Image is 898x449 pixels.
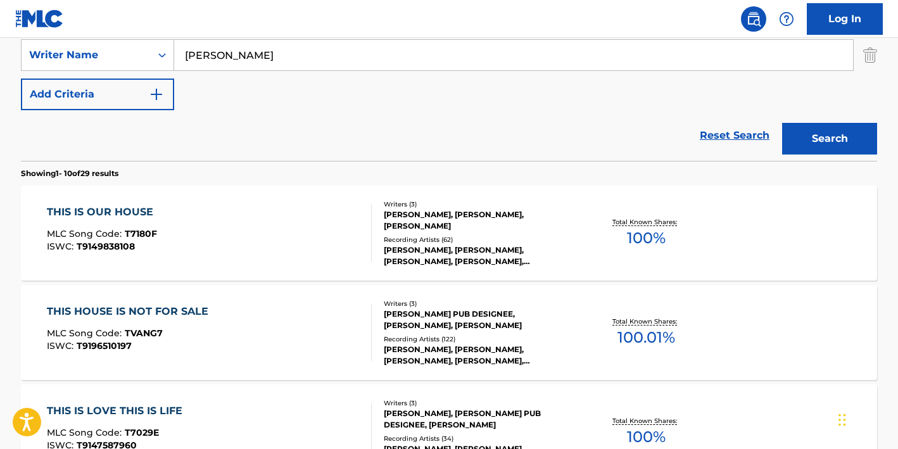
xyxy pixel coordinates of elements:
[384,434,575,443] div: Recording Artists ( 34 )
[21,186,877,281] a: THIS IS OUR HOUSEMLC Song Code:T7180FISWC:T9149838108Writers (3)[PERSON_NAME], [PERSON_NAME], [PE...
[384,209,575,232] div: [PERSON_NAME], [PERSON_NAME], [PERSON_NAME]
[384,235,575,244] div: Recording Artists ( 62 )
[384,299,575,308] div: Writers ( 3 )
[384,308,575,331] div: [PERSON_NAME] PUB DESIGNEE, [PERSON_NAME], [PERSON_NAME]
[47,205,160,220] div: THIS IS OUR HOUSE
[125,427,159,438] span: T7029E
[384,244,575,267] div: [PERSON_NAME], [PERSON_NAME], [PERSON_NAME], [PERSON_NAME], [PERSON_NAME]
[21,285,877,380] a: THIS HOUSE IS NOT FOR SALEMLC Song Code:TVANG7ISWC:T9196510197Writers (3)[PERSON_NAME] PUB DESIGN...
[384,334,575,344] div: Recording Artists ( 122 )
[29,47,143,63] div: Writer Name
[693,122,776,149] a: Reset Search
[627,227,666,250] span: 100 %
[741,6,766,32] a: Public Search
[807,3,883,35] a: Log In
[863,39,877,71] img: Delete Criterion
[47,304,215,319] div: THIS HOUSE IS NOT FOR SALE
[47,327,125,339] span: MLC Song Code :
[47,241,77,252] span: ISWC :
[77,340,132,351] span: T9196510197
[47,427,125,438] span: MLC Song Code :
[384,398,575,408] div: Writers ( 3 )
[612,317,680,326] p: Total Known Shares:
[779,11,794,27] img: help
[746,11,761,27] img: search
[47,340,77,351] span: ISWC :
[47,228,125,239] span: MLC Song Code :
[782,123,877,155] button: Search
[47,403,189,419] div: THIS IS LOVE THIS IS LIFE
[21,79,174,110] button: Add Criteria
[617,326,675,349] span: 100.01 %
[612,217,680,227] p: Total Known Shares:
[838,401,846,439] div: Drag
[125,327,163,339] span: TVANG7
[125,228,157,239] span: T7180F
[627,426,666,448] span: 100 %
[384,199,575,209] div: Writers ( 3 )
[21,168,118,179] p: Showing 1 - 10 of 29 results
[774,6,799,32] div: Help
[149,87,164,102] img: 9d2ae6d4665cec9f34b9.svg
[384,344,575,367] div: [PERSON_NAME], [PERSON_NAME], [PERSON_NAME], [PERSON_NAME], [PERSON_NAME]
[835,388,898,449] iframe: Chat Widget
[15,9,64,28] img: MLC Logo
[77,241,135,252] span: T9149838108
[384,408,575,431] div: [PERSON_NAME], [PERSON_NAME] PUB DESIGNEE, [PERSON_NAME]
[612,416,680,426] p: Total Known Shares:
